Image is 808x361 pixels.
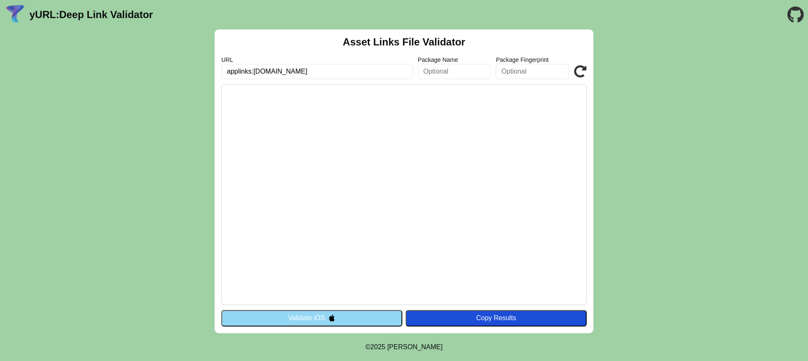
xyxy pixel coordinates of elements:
[221,56,413,63] label: URL
[221,310,402,326] button: Validate iOS
[418,64,491,79] input: Optional
[4,4,26,26] img: yURL Logo
[365,333,442,361] footer: ©
[387,343,443,350] a: Michael Ibragimchayev's Personal Site
[221,64,413,79] input: Required
[328,314,335,321] img: appleIcon.svg
[496,64,569,79] input: Optional
[418,56,491,63] label: Package Name
[406,310,587,326] button: Copy Results
[29,9,153,21] a: yURL:Deep Link Validator
[410,314,582,322] div: Copy Results
[370,343,385,350] span: 2025
[343,36,465,48] h2: Asset Links File Validator
[496,56,569,63] label: Package Fingerprint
